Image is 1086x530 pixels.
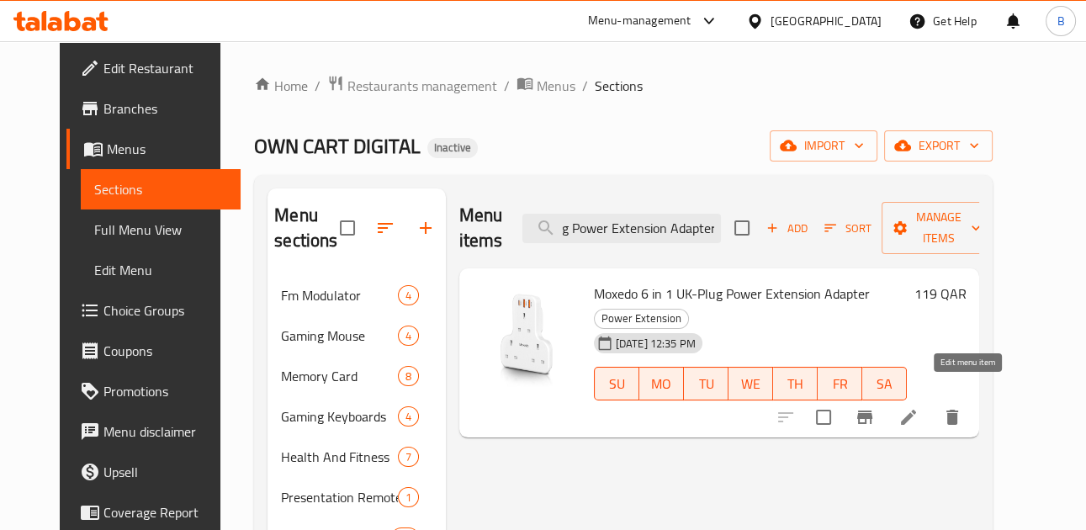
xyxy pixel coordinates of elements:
button: MO [639,367,684,400]
span: WE [735,372,766,396]
span: Sections [94,179,228,199]
span: Select section [724,210,760,246]
span: Inactive [427,140,478,155]
a: Sections [81,169,241,209]
span: 4 [399,328,418,344]
img: Moxedo 6 in 1 UK-Plug Power Extension Adapter [473,282,580,390]
button: Sort [820,215,875,241]
div: Power Extension [594,309,689,329]
span: Menus [537,76,575,96]
span: Moxedo 6 in 1 UK-Plug Power Extension Adapter [594,281,870,306]
div: Presentation Remote1 [268,477,446,517]
span: 4 [399,288,418,304]
button: import [770,130,877,162]
span: Health And Fitness [281,447,397,467]
a: Restaurants management [327,75,497,97]
button: Add section [405,208,446,248]
span: Sections [595,76,643,96]
div: [GEOGRAPHIC_DATA] [771,12,882,30]
span: Select all sections [330,210,365,246]
button: export [884,130,993,162]
div: items [398,406,419,427]
span: Sort sections [365,208,405,248]
span: Coupons [103,341,228,361]
a: Branches [66,88,241,129]
nav: breadcrumb [254,75,993,97]
div: Health And Fitness7 [268,437,446,477]
span: Menu disclaimer [103,421,228,442]
button: SU [594,367,639,400]
span: TU [691,372,722,396]
div: items [398,326,419,346]
span: Menus [107,139,228,159]
h6: 119 QAR [914,282,966,305]
span: 7 [399,449,418,465]
a: Edit Restaurant [66,48,241,88]
span: 8 [399,368,418,384]
span: Upsell [103,462,228,482]
span: Manage items [895,207,981,249]
span: export [898,135,979,156]
span: B [1057,12,1064,30]
span: Add [764,219,809,238]
h2: Menu items [459,203,503,253]
span: import [783,135,864,156]
span: Coverage Report [103,502,228,522]
span: Select to update [806,400,841,435]
h2: Menu sections [274,203,340,253]
span: Restaurants management [347,76,497,96]
div: items [398,487,419,507]
span: Power Extension [595,309,688,328]
div: items [398,447,419,467]
li: / [582,76,588,96]
span: 1 [399,490,418,506]
li: / [315,76,321,96]
div: Menu-management [588,11,691,31]
a: Upsell [66,452,241,492]
a: Edit Menu [81,250,241,290]
span: FR [824,372,856,396]
a: Menus [66,129,241,169]
button: Manage items [882,202,994,254]
span: Add item [760,215,813,241]
button: delete [932,397,972,437]
span: Presentation Remote [281,487,397,507]
button: SA [862,367,907,400]
a: Full Menu View [81,209,241,250]
a: Menu disclaimer [66,411,241,452]
div: Fm Modulator [281,285,397,305]
span: Edit Restaurant [103,58,228,78]
span: Memory Card [281,366,397,386]
span: Choice Groups [103,300,228,321]
button: Add [760,215,813,241]
span: Edit Menu [94,260,228,280]
a: Home [254,76,308,96]
input: search [522,214,721,243]
span: Promotions [103,381,228,401]
span: Sort [824,219,871,238]
button: FR [818,367,862,400]
span: Sort items [813,215,882,241]
button: TU [684,367,728,400]
span: TH [780,372,811,396]
span: 4 [399,409,418,425]
a: Choice Groups [66,290,241,331]
div: Fm Modulator4 [268,275,446,315]
span: OWN CART DIGITAL [254,127,421,165]
button: Branch-specific-item [845,397,885,437]
span: Branches [103,98,228,119]
a: Promotions [66,371,241,411]
span: Full Menu View [94,220,228,240]
span: SA [869,372,900,396]
button: TH [773,367,818,400]
li: / [504,76,510,96]
span: Gaming Keyboards [281,406,397,427]
div: items [398,366,419,386]
span: Gaming Mouse [281,326,397,346]
span: [DATE] 12:35 PM [609,336,702,352]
